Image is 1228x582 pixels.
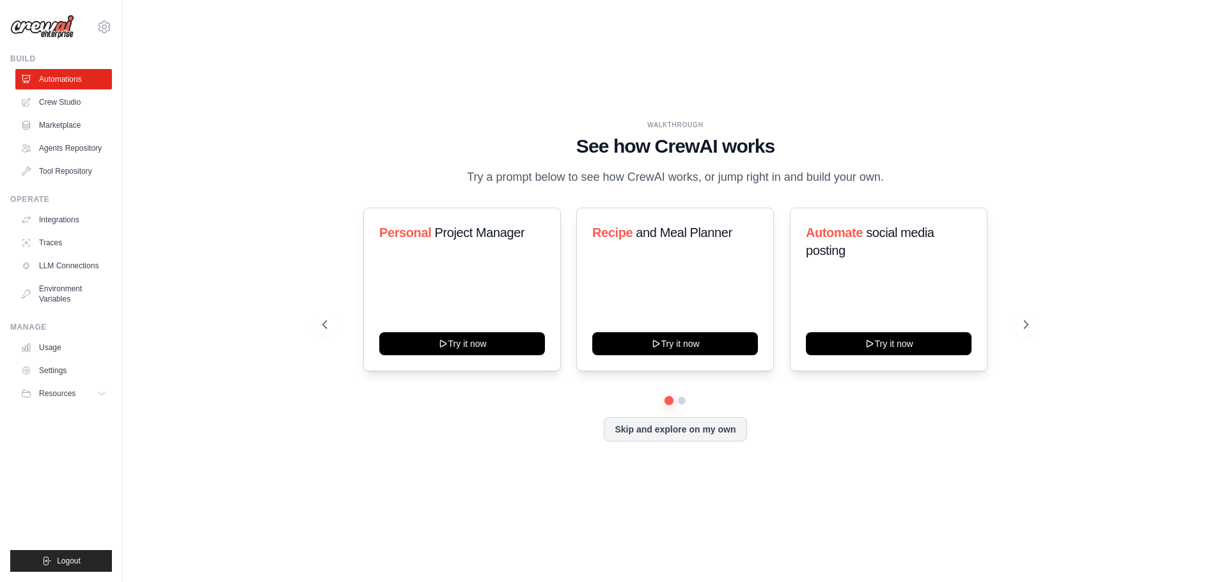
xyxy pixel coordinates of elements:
[592,332,758,355] button: Try it now
[806,226,863,240] span: Automate
[15,210,112,230] a: Integrations
[10,15,74,39] img: Logo
[15,92,112,112] a: Crew Studio
[15,69,112,89] a: Automations
[434,226,524,240] span: Project Manager
[460,168,890,187] p: Try a prompt below to see how CrewAI works, or jump right in and build your own.
[15,337,112,358] a: Usage
[806,226,934,257] span: social media posting
[322,120,1028,130] div: WALKTHROUGH
[15,360,112,381] a: Settings
[15,161,112,181] a: Tool Repository
[379,226,431,240] span: Personal
[15,279,112,309] a: Environment Variables
[15,383,112,404] button: Resources
[1164,521,1228,582] iframe: Chat Widget
[636,226,732,240] span: and Meal Planner
[806,332,972,355] button: Try it now
[10,54,112,64] div: Build
[39,388,75,399] span: Resources
[15,115,112,135] a: Marketplace
[592,226,633,240] span: Recipe
[15,138,112,158] a: Agents Repository
[322,135,1028,158] h1: See how CrewAI works
[604,417,746,441] button: Skip and explore on my own
[10,322,112,332] div: Manage
[15,233,112,253] a: Traces
[15,256,112,276] a: LLM Connections
[379,332,545,355] button: Try it now
[10,194,112,204] div: Operate
[57,556,81,566] span: Logout
[10,550,112,572] button: Logout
